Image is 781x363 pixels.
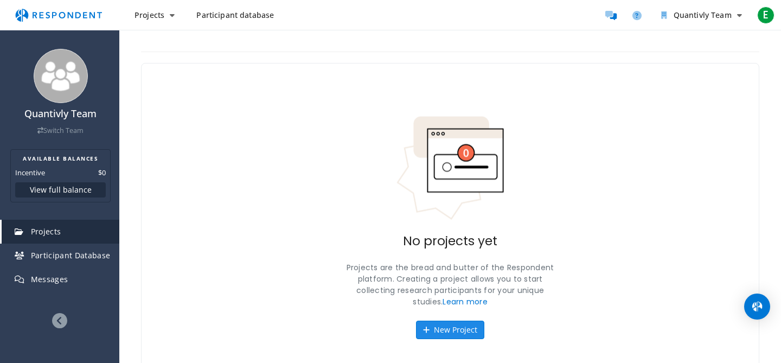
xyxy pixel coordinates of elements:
[626,4,648,26] a: Help and support
[7,109,114,119] h4: Quantivly Team
[15,154,106,163] h2: AVAILABLE BALANCES
[396,116,504,221] img: No projects indicator
[196,10,274,20] span: Participant database
[31,226,61,237] span: Projects
[600,4,622,26] a: Message participants
[31,250,111,260] span: Participant Database
[744,294,770,320] div: Open Intercom Messenger
[342,262,559,308] p: Projects are the bread and butter of the Respondent platform. Creating a project allows you to st...
[15,167,45,178] dt: Incentive
[755,5,777,25] button: E
[757,7,774,24] span: E
[416,321,484,339] button: New Project
[443,296,488,307] a: Learn more
[98,167,106,178] dd: $0
[34,49,88,103] img: team_avatar_256.png
[10,149,111,202] section: Balance summary
[9,5,108,26] img: respondent-logo.png
[135,10,164,20] span: Projects
[31,274,68,284] span: Messages
[674,10,732,20] span: Quantivly Team
[188,5,283,25] a: Participant database
[15,182,106,198] button: View full balance
[126,5,183,25] button: Projects
[652,5,751,25] button: Quantivly Team
[37,126,84,135] a: Switch Team
[403,234,497,249] h2: No projects yet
